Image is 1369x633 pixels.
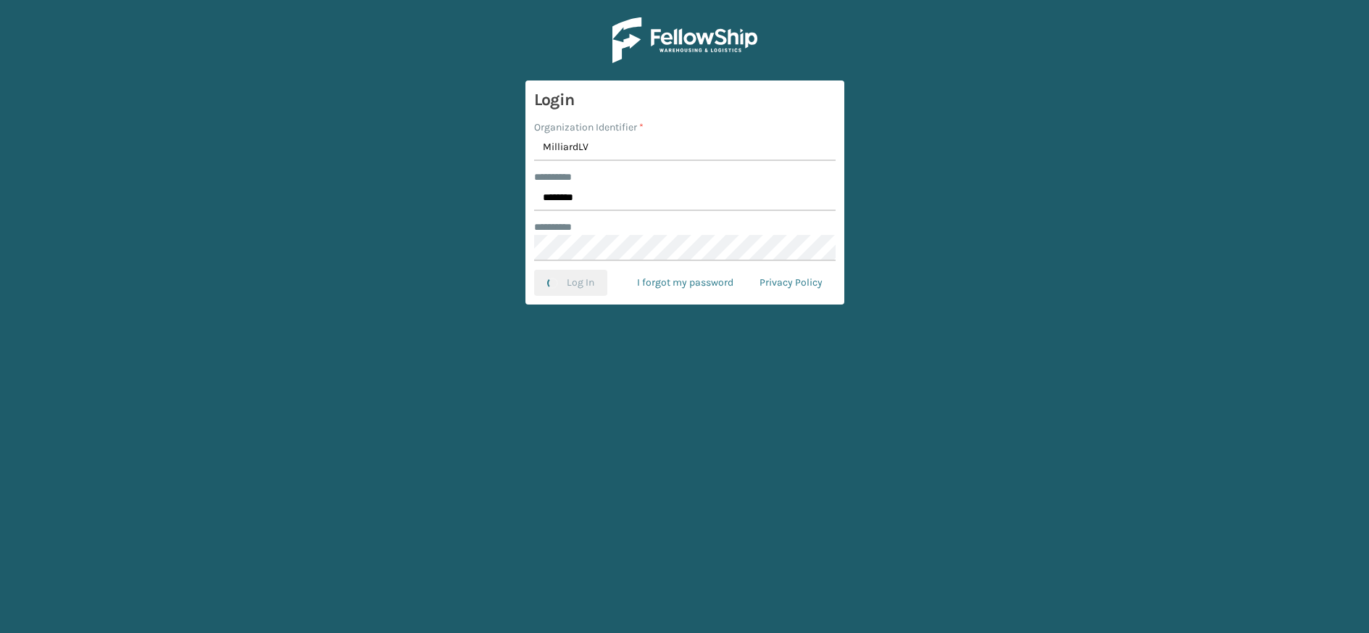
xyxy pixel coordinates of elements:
[612,17,757,63] img: Logo
[534,120,644,135] label: Organization Identifier
[624,270,746,296] a: I forgot my password
[534,270,607,296] button: Log In
[746,270,836,296] a: Privacy Policy
[534,89,836,111] h3: Login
